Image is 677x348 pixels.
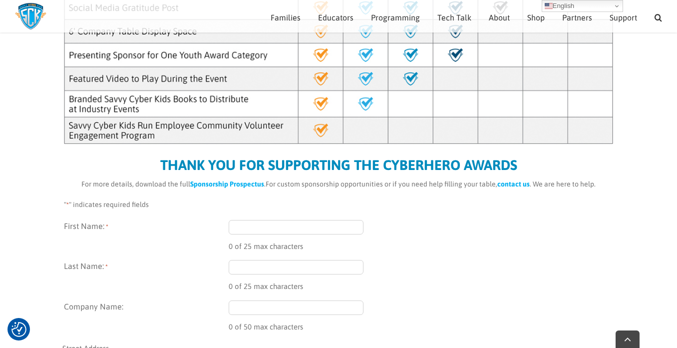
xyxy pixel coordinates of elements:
span: About [489,13,510,21]
span: Educators [318,13,353,21]
span: Shop [527,13,545,21]
img: Revisit consent button [11,322,26,337]
span: Tech Talk [437,13,471,21]
a: Sponsorship Prospectus [190,180,264,188]
p: " " indicates required fields [64,199,613,210]
img: Savvy Cyber Kids Logo [15,2,46,30]
span: Programming [371,13,420,21]
div: 0 of 25 max characters [229,234,613,252]
button: Consent Preferences [11,322,26,337]
label: Company Name: [64,300,229,333]
div: 0 of 50 max characters [229,315,613,333]
div: 0 of 25 max characters [229,274,613,292]
span: Partners [562,13,592,21]
label: Last Name: [64,260,229,292]
p: For custom sponsorship opportunities or if you need help filling your table, . We are here to help. [64,179,613,189]
span: Families [271,13,301,21]
span: For more details, download the full . [81,180,266,188]
label: First Name: [64,220,229,252]
span: Support [610,13,637,21]
a: contact us [497,180,530,188]
b: THANK YOU FOR SUPPORTING THE CYBERHERO AWARDS [160,157,517,173]
img: en [545,2,553,10]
